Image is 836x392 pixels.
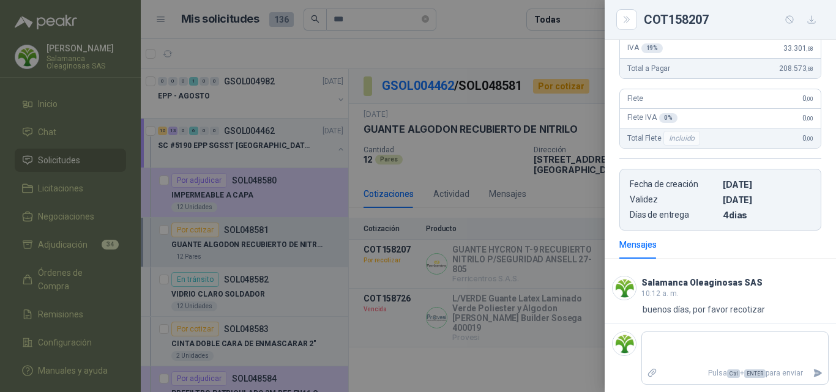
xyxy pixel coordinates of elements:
span: Ctrl [727,369,740,378]
p: Validez [630,194,718,205]
div: COT158207 [644,10,821,29]
span: ,68 [806,45,813,52]
p: Días de entrega [630,210,718,220]
h3: Salamanca Oleaginosas SAS [641,279,763,286]
span: 10:12 a. m. [641,289,679,298]
img: Company Logo [613,276,636,300]
span: ENTER [744,369,766,378]
span: ,68 [806,65,813,72]
p: [DATE] [723,194,811,205]
span: Total Flete [627,131,703,146]
div: Incluido [663,131,700,146]
p: 4 dias [723,210,811,220]
p: buenos días, por favor recotizar [643,303,765,316]
span: ,00 [806,115,813,122]
span: IVA [627,43,663,53]
span: 33.301 [783,44,813,53]
label: Adjuntar archivos [642,363,663,384]
div: Mensajes [619,238,657,251]
span: 0 [802,134,813,142]
span: Total a Pagar [627,64,670,73]
span: Flete [627,94,643,103]
p: Fecha de creación [630,179,718,190]
div: 0 % [659,113,677,123]
span: 0 [802,114,813,122]
img: Company Logo [613,332,636,355]
p: [DATE] [723,179,811,190]
span: 208.573 [779,64,813,73]
div: 19 % [641,43,663,53]
span: ,00 [806,95,813,102]
button: Close [619,12,634,27]
span: ,00 [806,135,813,142]
span: Flete IVA [627,113,677,123]
span: 0 [802,94,813,103]
button: Enviar [808,363,828,384]
p: Pulsa + para enviar [663,363,808,384]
